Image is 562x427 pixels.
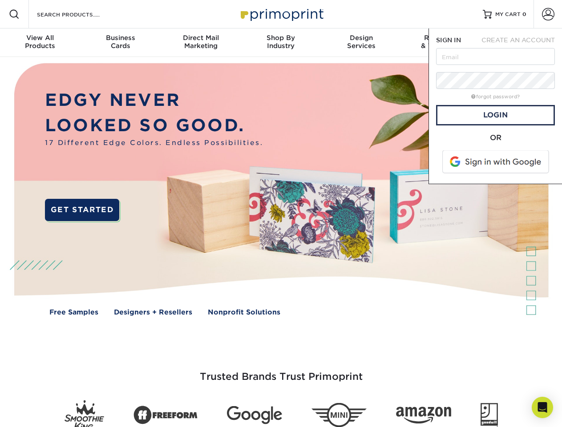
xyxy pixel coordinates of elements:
iframe: Google Customer Reviews [2,400,76,424]
span: Resources [401,34,481,42]
p: LOOKED SO GOOD. [45,113,263,138]
a: Direct MailMarketing [161,28,241,57]
span: 0 [522,11,526,17]
span: Direct Mail [161,34,241,42]
input: SEARCH PRODUCTS..... [36,9,123,20]
a: Shop ByIndustry [241,28,321,57]
div: Marketing [161,34,241,50]
span: Business [80,34,160,42]
span: CREATE AN ACCOUNT [481,36,555,44]
p: EDGY NEVER [45,88,263,113]
img: Goodwill [481,403,498,427]
span: Shop By [241,34,321,42]
div: Cards [80,34,160,50]
div: Industry [241,34,321,50]
span: SIGN IN [436,36,461,44]
div: OR [436,133,555,143]
a: BusinessCards [80,28,160,57]
img: Amazon [396,407,451,424]
a: Designers + Resellers [114,307,192,318]
span: MY CART [495,11,521,18]
img: Primoprint [237,4,326,24]
img: Google [227,406,282,424]
div: Services [321,34,401,50]
a: Login [436,105,555,125]
a: forgot password? [471,94,520,100]
h3: Trusted Brands Trust Primoprint [21,350,542,393]
a: Resources& Templates [401,28,481,57]
a: Nonprofit Solutions [208,307,280,318]
a: Free Samples [49,307,98,318]
span: Design [321,34,401,42]
div: & Templates [401,34,481,50]
a: GET STARTED [45,199,119,221]
a: DesignServices [321,28,401,57]
input: Email [436,48,555,65]
div: Open Intercom Messenger [532,397,553,418]
span: 17 Different Edge Colors. Endless Possibilities. [45,138,263,148]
